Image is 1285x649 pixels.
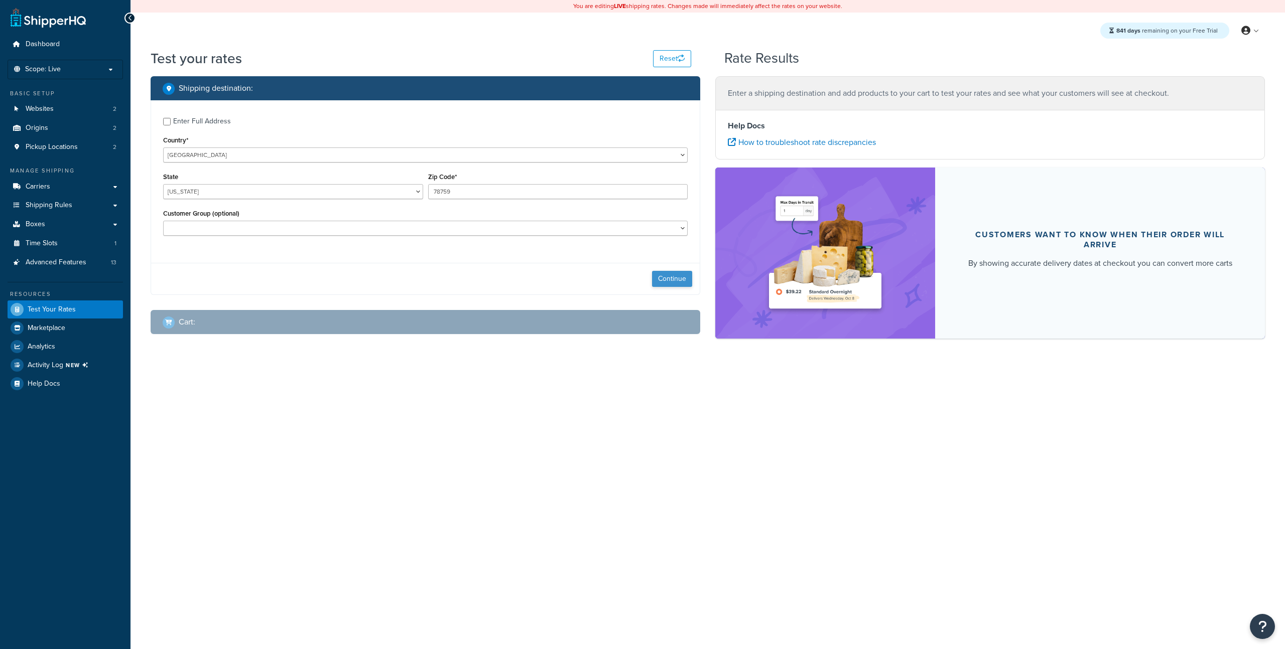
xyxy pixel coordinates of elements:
div: Enter Full Address [173,114,231,128]
div: Customers want to know when their order will arrive [959,230,1241,250]
span: Advanced Features [26,258,86,267]
h2: Cart : [179,317,195,327]
div: Resources [8,290,123,298]
span: Shipping Rules [26,201,72,210]
a: Help Docs [8,375,123,393]
span: Help Docs [28,380,60,388]
li: Pickup Locations [8,138,123,156]
span: Scope: Live [25,65,61,74]
input: Enter Full Address [163,118,171,125]
span: Analytics [28,343,55,351]
span: Pickup Locations [26,143,78,151]
span: Activity Log [28,359,92,372]
label: Customer Group (optional) [163,210,239,217]
div: Manage Shipping [8,167,123,175]
a: Shipping Rules [8,196,123,215]
label: Zip Code* [428,173,457,181]
a: Boxes [8,215,123,234]
a: Marketplace [8,319,123,337]
span: Carriers [26,183,50,191]
li: [object Object] [8,356,123,374]
b: LIVE [614,2,626,11]
span: 2 [113,124,116,132]
button: Open Resource Center [1250,614,1275,639]
button: Reset [653,50,691,67]
span: remaining on your Free Trial [1116,26,1218,35]
div: Basic Setup [8,89,123,98]
a: Advanced Features13 [8,253,123,272]
a: Websites2 [8,100,123,118]
span: 2 [113,143,116,151]
a: Test Your Rates [8,300,123,318]
span: NEW [66,361,92,369]
li: Time Slots [8,234,123,253]
span: Origins [26,124,48,132]
a: Activity LogNEW [8,356,123,374]
a: Time Slots1 [8,234,123,253]
div: By showing accurate delivery dates at checkout you can convert more carts [968,257,1232,269]
span: 13 [111,258,116,267]
a: How to troubleshoot rate discrepancies [728,136,876,148]
a: Analytics [8,338,123,356]
span: Marketplace [28,324,65,333]
img: feature-image-ddt-36eae7f7280da8017bfb280eaccd9c446f90b1fe08728e4019434db127062ab4.png [762,183,888,323]
strong: 841 days [1116,26,1140,35]
span: Time Slots [26,239,58,248]
p: Enter a shipping destination and add products to your cart to test your rates and see what your c... [728,86,1252,100]
li: Advanced Features [8,253,123,272]
h2: Shipping destination : [179,84,253,93]
h4: Help Docs [728,120,1252,132]
h1: Test your rates [151,49,242,68]
span: 2 [113,105,116,113]
a: Carriers [8,178,123,196]
a: Origins2 [8,119,123,137]
li: Origins [8,119,123,137]
button: Continue [652,271,692,287]
li: Websites [8,100,123,118]
h2: Rate Results [724,51,799,66]
span: Test Your Rates [28,305,76,314]
span: Dashboard [26,40,60,49]
span: Websites [26,105,54,113]
label: State [163,173,178,181]
a: Pickup Locations2 [8,138,123,156]
span: Boxes [26,220,45,229]
label: Country* [163,136,188,144]
a: Dashboard [8,35,123,54]
span: 1 [114,239,116,248]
